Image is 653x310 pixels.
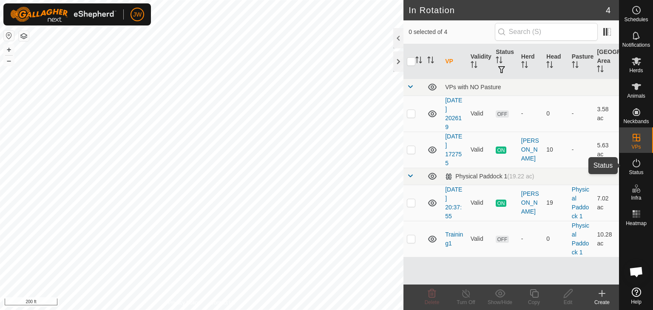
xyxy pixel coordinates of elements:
button: – [4,56,14,66]
p-sorticon: Activate to sort [496,58,503,65]
p-sorticon: Activate to sort [415,58,422,65]
a: Contact Us [210,299,235,307]
p-sorticon: Activate to sort [546,62,553,69]
span: OFF [496,110,508,118]
input: Search (S) [495,23,598,41]
span: 0 selected of 4 [409,28,494,37]
td: 0 [543,96,568,132]
td: 3.58 ac [593,96,619,132]
a: Help [619,284,653,308]
th: Pasture [568,44,594,79]
span: Heatmap [626,221,647,226]
p-sorticon: Activate to sort [597,67,604,73]
th: VP [442,44,467,79]
div: [PERSON_NAME] [521,136,540,163]
h2: In Rotation [409,5,606,15]
span: Infra [631,195,641,200]
span: (19.22 ac) [507,173,534,180]
th: [GEOGRAPHIC_DATA] Area [593,44,619,79]
button: + [4,45,14,55]
td: 7.02 ac [593,185,619,221]
td: 0 [543,221,568,257]
span: VPs [631,144,641,149]
td: 5.63 ac [593,132,619,168]
a: Physical Paddock 1 [572,222,589,256]
span: OFF [496,236,508,243]
th: Status [492,44,518,79]
span: Animals [627,93,645,99]
span: 4 [606,4,610,17]
td: Valid [467,96,493,132]
a: [DATE] 20:37:55 [445,186,462,220]
span: Delete [425,299,440,305]
div: Open chat [624,259,649,285]
div: VPs with NO Pasture [445,84,616,90]
span: Herds [629,68,643,73]
span: Status [629,170,643,175]
th: Head [543,44,568,79]
div: Physical Paddock 1 [445,173,534,180]
p-sorticon: Activate to sort [572,62,579,69]
div: [PERSON_NAME] [521,189,540,216]
div: Turn Off [449,299,483,306]
span: Schedules [624,17,648,22]
a: Privacy Policy [168,299,200,307]
td: Valid [467,221,493,257]
a: Physical Paddock 1 [572,186,589,220]
div: Copy [517,299,551,306]
button: Map Layers [19,31,29,41]
td: Valid [467,185,493,221]
span: Help [631,299,642,304]
th: Herd [518,44,543,79]
div: - [521,109,540,118]
td: - [568,96,594,132]
a: Training1 [445,231,463,247]
td: 19 [543,185,568,221]
td: Valid [467,132,493,168]
th: Validity [467,44,493,79]
p-sorticon: Activate to sort [471,62,477,69]
button: Reset Map [4,31,14,41]
td: 10.28 ac [593,221,619,257]
span: Neckbands [623,119,649,124]
span: JW [133,10,142,19]
td: 10 [543,132,568,168]
a: [DATE] 172755 [445,133,462,166]
span: ON [496,147,506,154]
div: Show/Hide [483,299,517,306]
p-sorticon: Activate to sort [521,62,528,69]
td: - [568,132,594,168]
p-sorticon: Activate to sort [427,58,434,65]
a: [DATE] 202619 [445,97,462,130]
div: Create [585,299,619,306]
span: ON [496,200,506,207]
div: Edit [551,299,585,306]
span: Notifications [622,42,650,48]
img: Gallagher Logo [10,7,116,22]
div: - [521,234,540,243]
